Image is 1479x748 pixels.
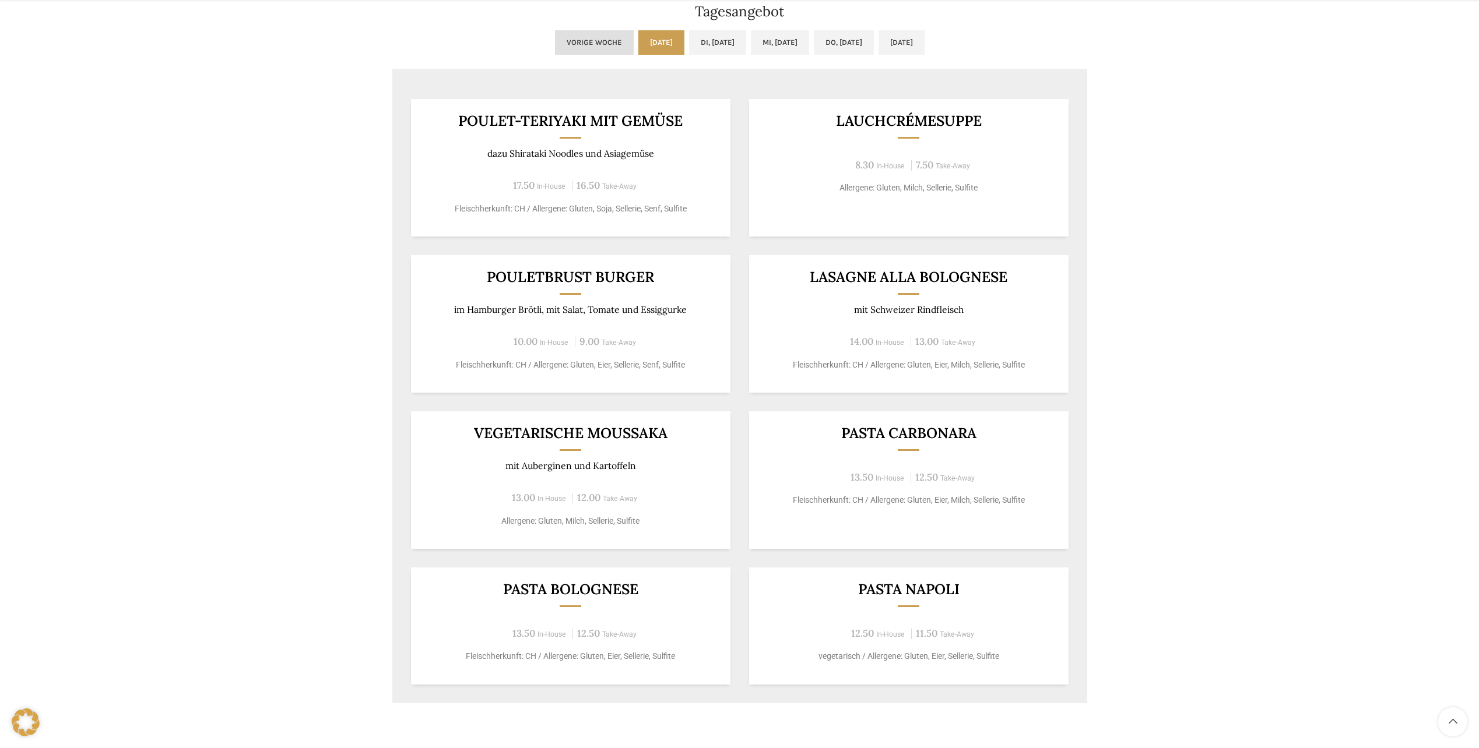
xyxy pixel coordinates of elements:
h3: Pasta Bolognese [425,582,716,597]
a: Di, [DATE] [689,30,746,55]
p: Fleischherkunft: CH / Allergene: Gluten, Eier, Milch, Sellerie, Sulfite [763,494,1054,506]
span: 10.00 [514,335,538,348]
span: 12.00 [577,491,600,504]
p: dazu Shirataki Noodles und Asiagemüse [425,148,716,159]
p: Fleischherkunft: CH / Allergene: Gluten, Eier, Milch, Sellerie, Sulfite [763,359,1054,371]
p: Fleischherkunft: CH / Allergene: Gluten, Eier, Sellerie, Senf, Sulfite [425,359,716,371]
p: Fleischherkunft: CH / Allergene: Gluten, Soja, Sellerie, Senf, Sulfite [425,203,716,215]
span: Take-Away [941,338,975,347]
p: Fleischherkunft: CH / Allergene: Gluten, Eier, Sellerie, Sulfite [425,650,716,662]
span: In-House [876,162,905,170]
span: 13.00 [915,335,939,348]
h3: Pouletbrust Burger [425,270,716,284]
p: mit Schweizer Rindfleisch [763,304,1054,315]
span: 13.50 [851,471,873,484]
span: Take-Away [940,630,974,638]
span: 17.50 [513,179,535,192]
h3: Vegetarische Moussaka [425,426,716,440]
span: Take-Away [602,182,637,190]
span: In-House [876,474,904,482]
p: Allergene: Gluten, Milch, Sellerie, Sulfite [763,182,1054,194]
p: mit Auberginen und Kartoffeln [425,460,716,471]
a: [DATE] [879,30,925,55]
span: In-House [537,182,565,190]
span: 11.50 [916,627,937,640]
span: Take-Away [940,474,975,482]
p: vegetarisch / Allergene: Gluten, Eier, Sellerie, Sulfite [763,650,1054,662]
span: Take-Away [603,495,637,503]
span: 12.50 [915,471,938,484]
p: im Hamburger Brötli, mit Salat, Tomate und Essiggurke [425,304,716,315]
a: Do, [DATE] [814,30,874,55]
span: 16.50 [577,179,600,192]
h3: Pasta Napoli [763,582,1054,597]
h3: Pasta Carbonara [763,426,1054,440]
span: Take-Away [602,338,636,347]
a: Scroll to top button [1438,707,1467,736]
a: [DATE] [638,30,684,55]
span: 13.50 [512,627,535,640]
span: 13.00 [512,491,535,504]
span: In-House [540,338,568,347]
span: In-House [876,630,905,638]
h3: LASAGNE ALLA BOLOGNESE [763,270,1054,284]
h3: Lauchcrémesuppe [763,114,1054,128]
span: Take-Away [602,630,637,638]
h2: Tagesangebot [392,5,1087,19]
a: Mi, [DATE] [751,30,809,55]
span: In-House [876,338,904,347]
span: 8.30 [855,158,874,171]
span: 12.50 [851,627,874,640]
span: In-House [538,630,566,638]
p: Allergene: Gluten, Milch, Sellerie, Sulfite [425,515,716,527]
a: Vorige Woche [555,30,634,55]
h3: Poulet-Teriyaki mit Gemüse [425,114,716,128]
span: 12.50 [577,627,600,640]
span: 14.00 [850,335,873,348]
span: 7.50 [916,158,933,171]
span: In-House [538,495,566,503]
span: 9.00 [579,335,599,348]
span: Take-Away [936,162,970,170]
